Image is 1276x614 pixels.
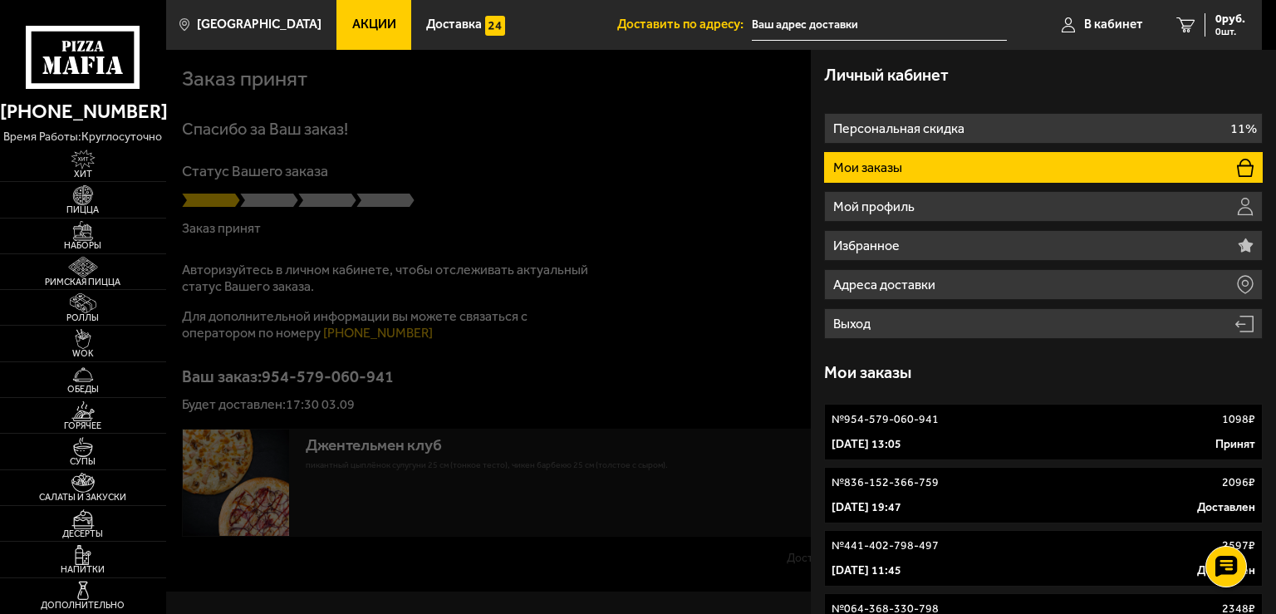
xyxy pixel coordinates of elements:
p: Мой профиль [833,200,918,214]
p: Избранное [833,239,903,253]
p: № 836-152-366-759 [832,474,939,491]
p: Персональная скидка [833,122,968,135]
a: №836-152-366-7592096₽[DATE] 19:47Доставлен [824,467,1263,523]
p: 2597 ₽ [1222,538,1255,554]
p: [DATE] 11:45 [832,562,901,579]
p: 2096 ₽ [1222,474,1255,491]
span: 0 шт. [1215,27,1245,37]
span: Доставка [426,18,482,31]
p: № 441-402-798-497 [832,538,939,554]
a: №954-579-060-9411098₽[DATE] 13:05Принят [824,404,1263,460]
span: Доставить по адресу: [617,18,752,31]
p: Доставлен [1197,562,1255,579]
p: 11% [1230,122,1257,135]
h3: Личный кабинет [824,66,949,83]
span: 0 руб. [1215,13,1245,25]
p: 1098 ₽ [1222,411,1255,428]
input: Ваш адрес доставки [752,10,1007,41]
p: Адреса доставки [833,278,939,292]
h3: Мои заказы [824,364,911,381]
p: Мои заказы [833,161,905,174]
a: №441-402-798-4972597₽[DATE] 11:45Доставлен [824,530,1263,587]
p: [DATE] 13:05 [832,436,901,453]
span: В кабинет [1084,18,1143,31]
span: Акции [352,18,396,31]
p: Принят [1215,436,1255,453]
img: 15daf4d41897b9f0e9f617042186c801.svg [485,16,505,36]
span: [GEOGRAPHIC_DATA] [197,18,321,31]
p: № 954-579-060-941 [832,411,939,428]
p: [DATE] 19:47 [832,499,901,516]
p: Доставлен [1197,499,1255,516]
p: Выход [833,317,874,331]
